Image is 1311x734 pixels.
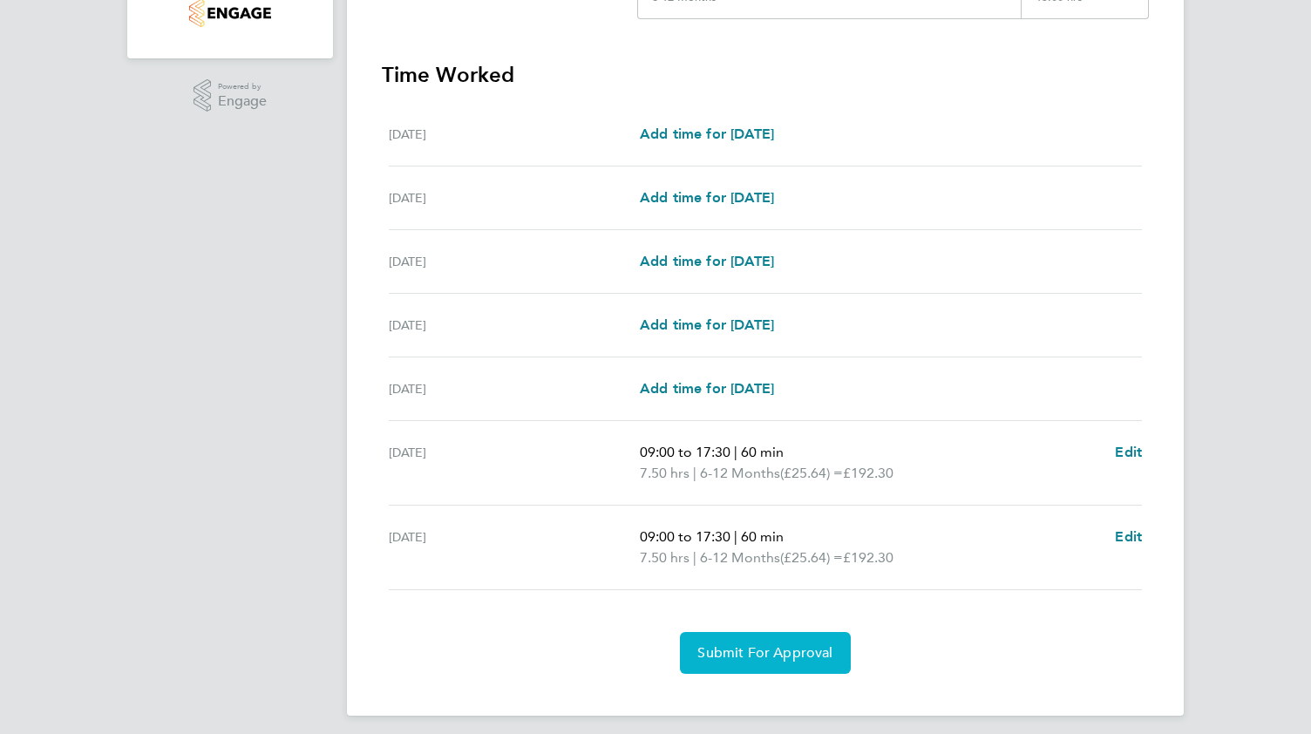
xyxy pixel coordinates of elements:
[640,126,774,142] span: Add time for [DATE]
[640,316,774,333] span: Add time for [DATE]
[1115,527,1142,547] a: Edit
[218,94,267,109] span: Engage
[693,549,696,566] span: |
[640,465,689,481] span: 7.50 hrs
[734,444,737,460] span: |
[640,187,774,208] a: Add time for [DATE]
[389,442,640,484] div: [DATE]
[640,528,730,545] span: 09:00 to 17:30
[697,644,832,662] span: Submit For Approval
[700,463,780,484] span: 6-12 Months
[640,315,774,336] a: Add time for [DATE]
[640,189,774,206] span: Add time for [DATE]
[741,444,784,460] span: 60 min
[1115,444,1142,460] span: Edit
[1115,442,1142,463] a: Edit
[640,251,774,272] a: Add time for [DATE]
[843,549,893,566] span: £192.30
[389,315,640,336] div: [DATE]
[693,465,696,481] span: |
[389,187,640,208] div: [DATE]
[389,527,640,568] div: [DATE]
[734,528,737,545] span: |
[640,124,774,145] a: Add time for [DATE]
[843,465,893,481] span: £192.30
[382,61,1149,89] h3: Time Worked
[780,465,843,481] span: (£25.64) =
[389,378,640,399] div: [DATE]
[1115,528,1142,545] span: Edit
[389,124,640,145] div: [DATE]
[780,549,843,566] span: (£25.64) =
[680,632,850,674] button: Submit For Approval
[640,380,774,397] span: Add time for [DATE]
[389,251,640,272] div: [DATE]
[741,528,784,545] span: 60 min
[640,378,774,399] a: Add time for [DATE]
[218,79,267,94] span: Powered by
[640,444,730,460] span: 09:00 to 17:30
[194,79,268,112] a: Powered byEngage
[700,547,780,568] span: 6-12 Months
[640,253,774,269] span: Add time for [DATE]
[640,549,689,566] span: 7.50 hrs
